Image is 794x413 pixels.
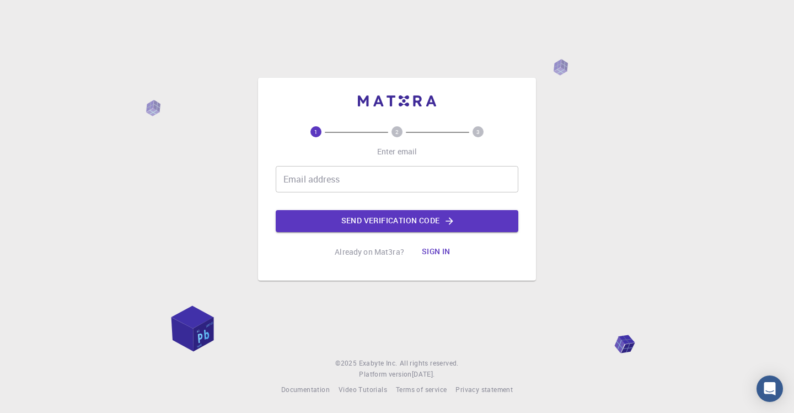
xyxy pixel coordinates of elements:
[281,385,330,394] span: Documentation
[757,376,783,402] div: Open Intercom Messenger
[335,358,358,369] span: © 2025
[377,146,417,157] p: Enter email
[335,246,404,258] p: Already on Mat3ra?
[395,128,399,136] text: 2
[359,358,398,369] a: Exabyte Inc.
[412,369,435,378] span: [DATE] .
[339,384,387,395] a: Video Tutorials
[455,385,513,394] span: Privacy statement
[413,241,459,263] button: Sign in
[359,369,411,380] span: Platform version
[281,384,330,395] a: Documentation
[396,384,447,395] a: Terms of service
[396,385,447,394] span: Terms of service
[359,358,398,367] span: Exabyte Inc.
[476,128,480,136] text: 3
[314,128,318,136] text: 1
[455,384,513,395] a: Privacy statement
[412,369,435,380] a: [DATE].
[339,385,387,394] span: Video Tutorials
[400,358,459,369] span: All rights reserved.
[276,210,518,232] button: Send verification code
